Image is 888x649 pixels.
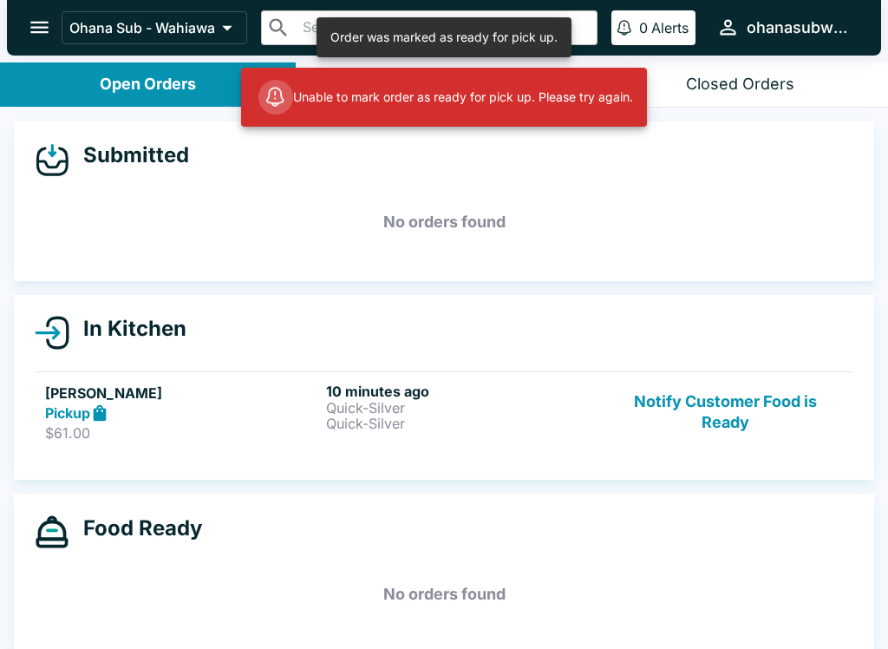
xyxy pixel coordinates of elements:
h5: No orders found [35,563,853,626]
button: Ohana Sub - Wahiawa [62,11,247,44]
input: Search orders by name or phone number [297,16,590,40]
h4: Food Ready [69,515,202,541]
button: ohanasubwahiawa [709,9,860,46]
p: Quick-Silver [326,416,600,431]
p: Quick-Silver [326,400,600,416]
div: Closed Orders [686,75,794,95]
h4: In Kitchen [69,316,186,342]
button: Notify Customer Food is Ready [608,383,843,442]
p: 0 [639,19,648,36]
p: $61.00 [45,424,319,442]
button: open drawer [17,5,62,49]
div: ohanasubwahiawa [747,17,853,38]
div: Open Orders [100,75,196,95]
p: Ohana Sub - Wahiawa [69,19,215,36]
h5: No orders found [35,191,853,253]
h6: 10 minutes ago [326,383,600,400]
h4: Submitted [69,142,189,168]
strong: Pickup [45,404,90,422]
h5: [PERSON_NAME] [45,383,319,403]
div: Order was marked as ready for pick up. [330,23,558,52]
div: Unable to mark order as ready for pick up. Please try again. [258,73,633,121]
a: [PERSON_NAME]Pickup$61.0010 minutes agoQuick-SilverQuick-SilverNotify Customer Food is Ready [35,371,853,453]
p: Alerts [651,19,689,36]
